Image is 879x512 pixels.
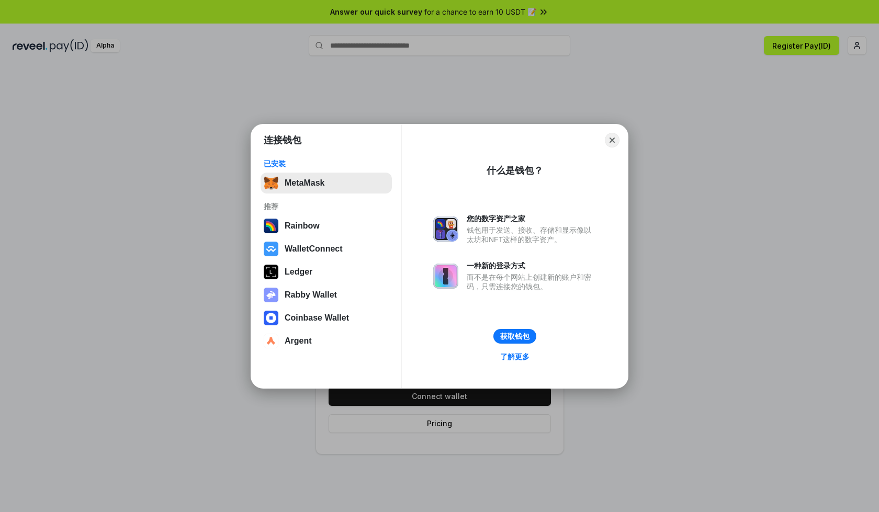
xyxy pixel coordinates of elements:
[264,334,278,348] img: svg+xml,%3Csvg%20width%3D%2228%22%20height%3D%2228%22%20viewBox%3D%220%200%2028%2028%22%20fill%3D...
[285,267,312,277] div: Ledger
[264,159,389,168] div: 已安装
[264,176,278,190] img: svg+xml,%3Csvg%20fill%3D%22none%22%20height%3D%2233%22%20viewBox%3D%220%200%2035%2033%22%20width%...
[467,261,596,270] div: 一种新的登录方式
[264,134,301,146] h1: 连接钱包
[487,164,543,177] div: 什么是钱包？
[467,214,596,223] div: 您的数字资产之家
[433,264,458,289] img: svg+xml,%3Csvg%20xmlns%3D%22http%3A%2F%2Fwww.w3.org%2F2000%2Fsvg%22%20fill%3D%22none%22%20viewBox...
[264,288,278,302] img: svg+xml,%3Csvg%20xmlns%3D%22http%3A%2F%2Fwww.w3.org%2F2000%2Fsvg%22%20fill%3D%22none%22%20viewBox...
[433,217,458,242] img: svg+xml,%3Csvg%20xmlns%3D%22http%3A%2F%2Fwww.w3.org%2F2000%2Fsvg%22%20fill%3D%22none%22%20viewBox...
[264,265,278,279] img: svg+xml,%3Csvg%20xmlns%3D%22http%3A%2F%2Fwww.w3.org%2F2000%2Fsvg%22%20width%3D%2228%22%20height%3...
[261,173,392,194] button: MetaMask
[285,244,343,254] div: WalletConnect
[605,133,619,147] button: Close
[493,329,536,344] button: 获取钱包
[264,202,389,211] div: 推荐
[285,221,320,231] div: Rainbow
[264,219,278,233] img: svg+xml,%3Csvg%20width%3D%22120%22%20height%3D%22120%22%20viewBox%3D%220%200%20120%20120%22%20fil...
[285,313,349,323] div: Coinbase Wallet
[264,311,278,325] img: svg+xml,%3Csvg%20width%3D%2228%22%20height%3D%2228%22%20viewBox%3D%220%200%2028%2028%22%20fill%3D...
[261,238,392,259] button: WalletConnect
[261,215,392,236] button: Rainbow
[285,290,337,300] div: Rabby Wallet
[261,331,392,351] button: Argent
[261,285,392,305] button: Rabby Wallet
[467,225,596,244] div: 钱包用于发送、接收、存储和显示像以太坊和NFT这样的数字资产。
[285,178,324,188] div: MetaMask
[467,272,596,291] div: 而不是在每个网站上创建新的账户和密码，只需连接您的钱包。
[500,332,529,341] div: 获取钱包
[264,242,278,256] img: svg+xml,%3Csvg%20width%3D%2228%22%20height%3D%2228%22%20viewBox%3D%220%200%2028%2028%22%20fill%3D...
[285,336,312,346] div: Argent
[500,352,529,361] div: 了解更多
[494,350,536,363] a: 了解更多
[261,261,392,282] button: Ledger
[261,308,392,328] button: Coinbase Wallet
